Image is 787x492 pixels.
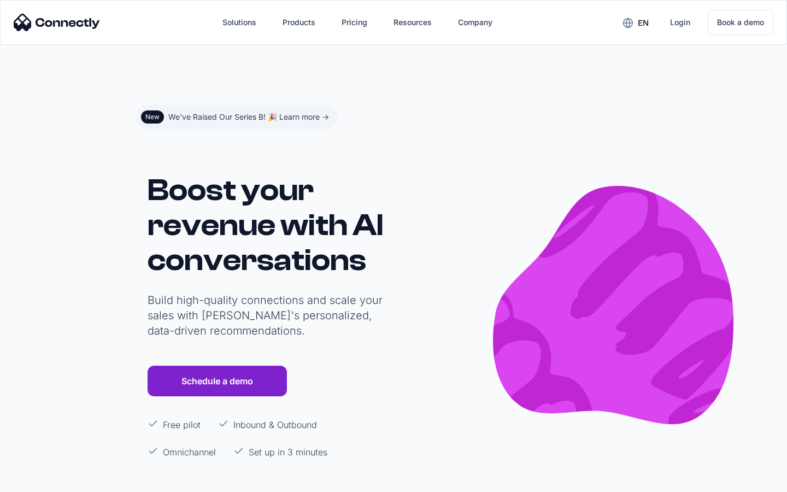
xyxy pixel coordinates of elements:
[148,173,388,278] h1: Boost your revenue with AI conversations
[222,15,256,30] div: Solutions
[163,418,201,431] p: Free pilot
[168,109,329,125] div: We've Raised Our Series B! 🎉 Learn more ->
[458,15,492,30] div: Company
[137,105,338,129] a: NewWe've Raised Our Series B! 🎉 Learn more ->
[283,15,315,30] div: Products
[11,472,66,488] aside: Language selected: English
[163,446,216,459] p: Omnichannel
[670,15,690,30] div: Login
[393,15,432,30] div: Resources
[22,473,66,488] ul: Language list
[708,10,773,35] a: Book a demo
[333,9,376,36] a: Pricing
[638,15,649,31] div: en
[148,366,287,396] a: Schedule a demo
[233,418,317,431] p: Inbound & Outbound
[145,113,160,121] div: New
[148,292,388,338] p: Build high-quality connections and scale your sales with [PERSON_NAME]'s personalized, data-drive...
[14,14,100,31] img: Connectly Logo
[249,446,327,459] p: Set up in 3 minutes
[342,15,367,30] div: Pricing
[661,9,699,36] a: Login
